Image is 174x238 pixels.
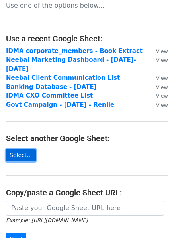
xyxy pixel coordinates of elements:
[6,47,143,55] a: IDMA corporate_members - Book Extract
[148,47,168,55] a: View
[6,188,168,197] h4: Copy/paste a Google Sheet URL:
[6,56,136,73] a: Neebal Marketing Dashboard - [DATE]-[DATE]
[148,74,168,81] a: View
[6,92,93,99] a: IDMA CXO Committee List
[6,101,114,108] a: Govt Campaign - [DATE] - Renile
[6,201,164,216] input: Paste your Google Sheet URL here
[156,93,168,99] small: View
[6,83,97,90] a: Banking Database - [DATE]
[6,134,168,143] h4: Select another Google Sheet:
[156,102,168,108] small: View
[134,200,174,238] iframe: Chat Widget
[6,1,168,10] p: Use one of the options below...
[148,83,168,90] a: View
[6,149,36,161] a: Select...
[6,74,120,81] a: Neebal Client Communication List
[6,217,88,223] small: Example: [URL][DOMAIN_NAME]
[148,56,168,63] a: View
[156,75,168,81] small: View
[156,57,168,63] small: View
[156,84,168,90] small: View
[148,92,168,99] a: View
[148,101,168,108] a: View
[156,48,168,54] small: View
[6,34,168,43] h4: Use a recent Google Sheet:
